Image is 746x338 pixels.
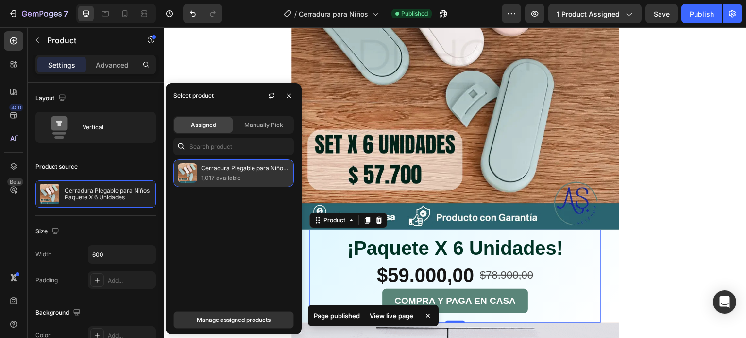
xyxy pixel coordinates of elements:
[713,290,736,314] div: Open Intercom Messenger
[108,276,153,285] div: Add...
[219,262,364,286] button: COMPRA Y PAGA EN CASA
[364,309,419,322] div: View live page
[164,27,746,338] iframe: Design area
[35,162,78,171] div: Product source
[315,240,371,256] div: $78.900,00
[40,184,59,204] img: product feature img
[231,266,352,282] div: COMPRA Y PAGA EN CASA
[64,8,68,19] p: 7
[557,9,620,19] span: 1 product assigned
[96,60,129,70] p: Advanced
[147,208,436,233] p: ¡Paquete X 6 Unidades!
[294,9,297,19] span: /
[191,121,216,129] span: Assigned
[197,316,271,324] div: Manage assigned products
[173,138,294,155] input: Search in Settings & Advanced
[7,178,23,186] div: Beta
[173,311,294,329] button: Manage assigned products
[158,189,184,197] div: Product
[9,104,23,111] div: 450
[35,92,68,105] div: Layout
[47,35,130,46] p: Product
[65,187,152,201] p: Cerradura Plegable para Niños Paquete X 6 Unidades
[35,276,58,285] div: Padding
[88,246,155,263] input: Auto
[681,4,722,23] button: Publish
[299,9,368,19] span: Cerradura para Niños
[178,163,197,183] img: collections
[548,4,642,23] button: 1 product assigned
[35,250,51,259] div: Width
[183,4,222,23] div: Undo/Redo
[244,121,283,129] span: Manually Pick
[4,4,72,23] button: 7
[645,4,678,23] button: Save
[654,10,670,18] span: Save
[201,163,289,173] p: Cerradura Plegable para Niños Paquete X 6 Unidades
[83,116,142,139] div: Vertical
[314,311,360,320] p: Page published
[35,225,61,238] div: Size
[212,234,311,262] div: $59.000,00
[201,173,289,183] p: 1,017 available
[35,306,83,320] div: Background
[48,60,75,70] p: Settings
[401,9,428,18] span: Published
[690,9,714,19] div: Publish
[173,91,214,100] div: Select product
